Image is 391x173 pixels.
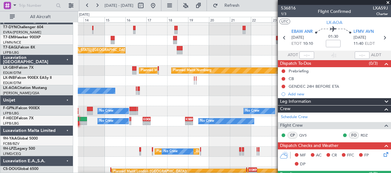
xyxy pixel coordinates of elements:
a: 9H-YAAGlobal 5000 [3,137,38,140]
div: 17 [146,17,167,22]
span: 10:10 [303,41,313,47]
span: FFC [347,152,354,159]
span: Refresh [219,3,245,8]
a: [PERSON_NAME]/QSA [3,91,39,95]
span: F-HECD [3,117,17,120]
div: No Crew [164,147,178,156]
span: FP [364,152,369,159]
div: Planned Maint [US_STATE] ([GEOGRAPHIC_DATA]) [50,46,129,55]
a: T7-DYNChallenger 604 [3,25,43,29]
div: No Crew [99,106,113,116]
div: 14 [84,17,105,22]
span: [DATE] - [DATE] [105,3,133,8]
div: - [189,121,192,125]
a: LX-GBHFalcon 7X [3,66,34,70]
span: CR [332,152,337,159]
div: KSEA [147,117,150,121]
a: LFPB/LBG [3,50,19,55]
div: - [186,121,189,125]
div: EGGW [143,117,147,121]
div: CP [287,132,298,139]
div: 20 [209,17,230,22]
button: UTC [279,19,290,24]
span: Dispatch To-Dos [280,60,311,67]
a: T7-EMIHawker 900XP [3,36,41,39]
div: EGKK [249,168,253,171]
a: LFMN/NCE [3,40,21,45]
a: F-HECDFalcon 7X [3,117,34,120]
div: HTZA [253,168,256,171]
a: F-GPNJFalcon 900EX [3,106,40,110]
span: T7-DYN [3,25,17,29]
button: Refresh [210,1,247,10]
span: 536816 [281,5,296,11]
span: ELDT [365,41,375,47]
span: AC [316,152,322,159]
div: 21 [230,17,251,22]
span: Charter [373,11,388,17]
a: RDZ [361,133,374,138]
span: LX-AOA [326,19,342,26]
div: Add new [288,91,388,97]
span: All Aircraft [16,15,65,19]
a: EDLW/DTM [3,81,21,85]
span: (0/3) [369,60,378,67]
div: Planned Maint [GEOGRAPHIC_DATA] ([GEOGRAPHIC_DATA]) [141,66,238,75]
span: Leg Information [280,98,311,105]
a: T7-EAGLFalcon 8X [3,46,35,49]
a: CS-DOUGlobal 6500 [3,167,38,171]
span: F-GPNJ [3,106,16,110]
span: T7-EAGL [3,46,18,49]
span: Crew [280,106,290,113]
a: EDLW/DTM [3,71,21,75]
a: QVS [299,133,313,138]
span: Flight Crew [280,122,303,129]
a: Schedule Crew [281,114,308,120]
div: 23 [272,17,293,22]
span: 1/3 [281,11,296,17]
a: LX-INBFalcon 900EX EASy II [3,76,52,80]
span: MF [300,152,306,159]
span: [DATE] [291,35,304,41]
span: EBAW ANR [291,29,313,35]
span: LX-INB [3,76,15,80]
a: EVRA/[PERSON_NAME] [3,30,41,35]
div: 22 [251,17,272,22]
a: LFMD/CEQ [3,152,21,156]
div: Prebriefing [289,68,309,74]
div: FO [349,132,359,139]
div: KSEA [186,117,189,121]
button: All Aircraft [7,12,67,22]
div: - [143,121,147,125]
div: GENDEC 24H BEFORE ETA [289,84,339,89]
span: 11:40 [353,41,363,47]
div: No Crew [245,106,259,116]
div: 18 [167,17,188,22]
span: LX-AOA [3,86,17,90]
div: No Crew [200,117,214,126]
span: 9H-YAA [3,137,17,140]
span: ALDT [371,52,381,58]
div: 19 [188,17,209,22]
div: 15 [105,17,125,22]
span: 9H-LPZ [3,147,15,151]
span: ETOT [291,41,302,47]
a: FCBB/BZV [3,141,19,146]
span: LFMV AVN [353,29,374,35]
span: [DATE] [353,35,366,41]
span: T7-EMI [3,36,15,39]
input: --:-- [299,52,314,59]
div: LFPB [189,117,192,121]
span: CS-DOU [3,167,18,171]
div: Planned [GEOGRAPHIC_DATA] ([GEOGRAPHIC_DATA]) [156,147,243,156]
a: LX-AOACitation Mustang [3,86,47,90]
input: Trip Number [19,1,54,10]
div: Flight Confirmed [318,8,351,15]
a: LFPB/LBG [3,121,19,126]
span: ATOT [288,52,298,58]
span: LX-GBH [3,66,17,70]
span: DP [300,161,306,167]
a: 9H-LPZLegacy 500 [3,147,35,151]
div: [DATE] [79,12,89,17]
a: LFPB/LBG [3,111,19,116]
